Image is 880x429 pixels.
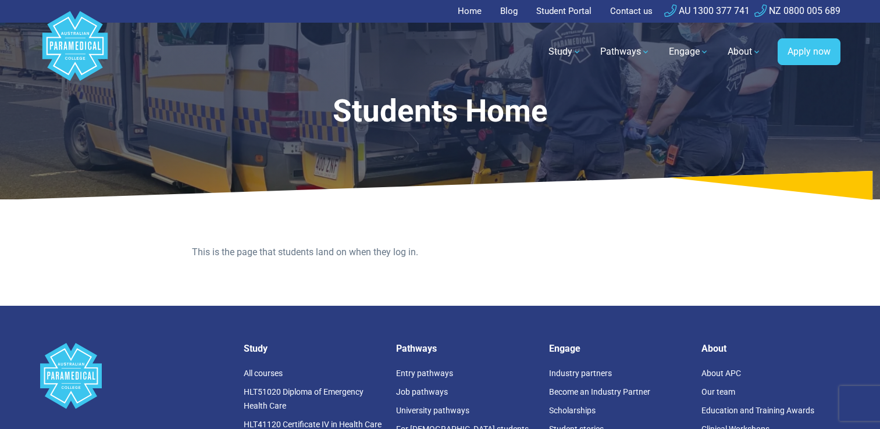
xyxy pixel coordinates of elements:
[754,5,840,16] a: NZ 0800 005 689
[662,35,716,68] a: Engage
[549,343,688,354] h5: Engage
[701,369,741,378] a: About APC
[244,369,283,378] a: All courses
[396,387,448,396] a: Job pathways
[192,245,688,259] p: This is the page that students land on when they log in.
[244,343,383,354] h5: Study
[778,38,840,65] a: Apply now
[549,369,612,378] a: Industry partners
[593,35,657,68] a: Pathways
[396,406,469,415] a: University pathways
[701,387,735,396] a: Our team
[396,369,453,378] a: Entry pathways
[140,93,740,130] h1: Students Home
[549,387,650,396] a: Become an Industry Partner
[244,420,382,429] a: HLT41120 Certificate IV in Health Care
[701,343,840,354] h5: About
[549,406,596,415] a: Scholarships
[541,35,589,68] a: Study
[396,343,535,354] h5: Pathways
[40,343,230,409] a: Space
[244,387,364,410] a: HLT51020 Diploma of Emergency Health Care
[701,406,814,415] a: Education and Training Awards
[664,5,750,16] a: AU 1300 377 741
[40,23,110,81] a: Australian Paramedical College
[721,35,768,68] a: About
